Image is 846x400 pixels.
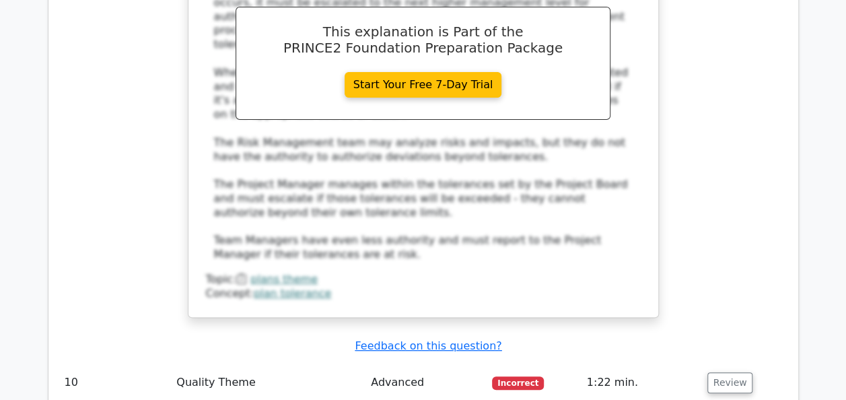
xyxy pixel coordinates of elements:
[206,273,641,287] div: Topic:
[206,287,641,301] div: Concept:
[355,339,501,352] a: Feedback on this question?
[254,287,331,300] a: plan tolerance
[707,372,753,393] button: Review
[492,376,544,390] span: Incorrect
[345,72,502,98] a: Start Your Free 7-Day Trial
[250,273,318,286] a: plans theme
